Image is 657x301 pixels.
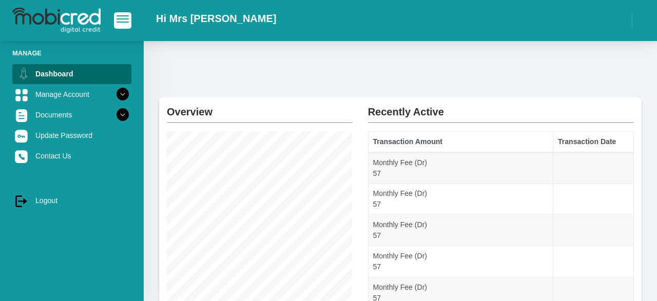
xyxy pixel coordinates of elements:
h2: Recently Active [368,97,634,118]
th: Transaction Date [553,132,634,152]
td: Monthly Fee (Dr) 57 [368,152,553,184]
li: Manage [12,48,131,58]
a: Logout [12,191,131,210]
td: Monthly Fee (Dr) 57 [368,246,553,277]
h2: Overview [167,97,353,118]
th: Transaction Amount [368,132,553,152]
img: logo-mobicred.svg [12,8,101,33]
a: Dashboard [12,64,131,84]
a: Documents [12,105,131,125]
td: Monthly Fee (Dr) 57 [368,215,553,246]
td: Monthly Fee (Dr) 57 [368,184,553,215]
h2: Hi Mrs [PERSON_NAME] [156,12,276,25]
a: Manage Account [12,85,131,104]
a: Update Password [12,126,131,145]
a: Contact Us [12,146,131,166]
